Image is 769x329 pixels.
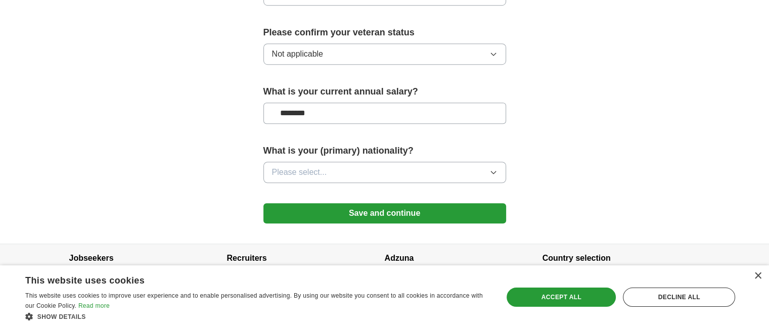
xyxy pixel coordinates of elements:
[263,26,506,39] label: Please confirm your veteran status
[542,244,700,272] h4: Country selection
[272,166,327,178] span: Please select...
[263,43,506,65] button: Not applicable
[263,203,506,223] button: Save and continue
[263,85,506,99] label: What is your current annual salary?
[272,48,323,60] span: Not applicable
[507,288,616,307] div: Accept all
[25,271,464,287] div: This website uses cookies
[25,292,483,309] span: This website uses cookies to improve user experience and to enable personalised advertising. By u...
[37,313,86,320] span: Show details
[78,302,110,309] a: Read more, opens a new window
[754,272,761,280] div: Close
[263,162,506,183] button: Please select...
[263,144,506,158] label: What is your (primary) nationality?
[623,288,735,307] div: Decline all
[25,311,489,321] div: Show details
